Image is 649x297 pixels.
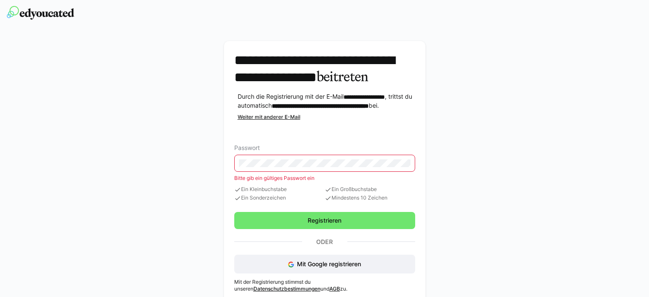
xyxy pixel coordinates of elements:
[234,175,314,181] span: Bitte gib ein gültiges Passwort ein
[306,216,343,225] span: Registrieren
[325,186,415,193] span: Ein Großbuchstabe
[234,212,415,229] button: Registrieren
[253,285,320,292] a: Datenschutzbestimmungen
[234,279,415,292] p: Mit der Registrierung stimmst du unseren und zu.
[238,114,415,121] div: Weiter mit anderer E-Mail
[329,285,340,292] a: AGB
[234,186,325,193] span: Ein Kleinbuchstabe
[297,260,361,268] span: Mit Google registrieren
[302,236,347,248] p: Oder
[234,144,260,151] span: Passwort
[325,195,415,202] span: Mindestens 10 Zeichen
[238,92,415,110] p: Durch die Registrierung mit der E-Mail , trittst du automatisch bei.
[234,255,415,273] button: Mit Google registrieren
[234,195,325,202] span: Ein Sonderzeichen
[234,51,415,85] h3: beitreten
[7,6,74,20] img: edyoucated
